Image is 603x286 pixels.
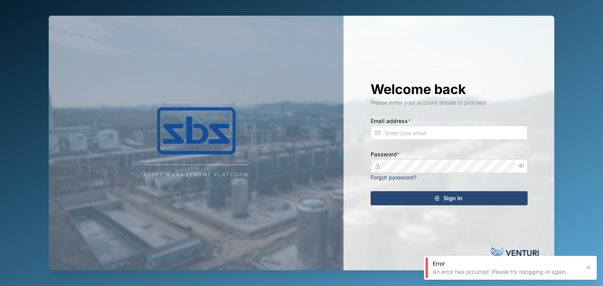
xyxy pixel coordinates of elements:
[371,81,528,98] h1: Welcome back
[433,260,580,268] div: Error
[371,126,528,140] input: Enter your email
[492,245,539,261] img: Powered by: Venturi
[371,174,417,181] a: Forgot password?
[433,268,580,276] div: An error has occurred. Please try relogging-in again.
[371,117,411,125] label: Email address
[118,107,275,154] img: Company Logo
[143,171,249,179] div: Asset Management Platform
[444,192,462,205] span: Sign In
[371,98,528,107] div: Please enter your account details to proceed
[371,150,400,159] label: Password
[371,191,528,205] button: Sign In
